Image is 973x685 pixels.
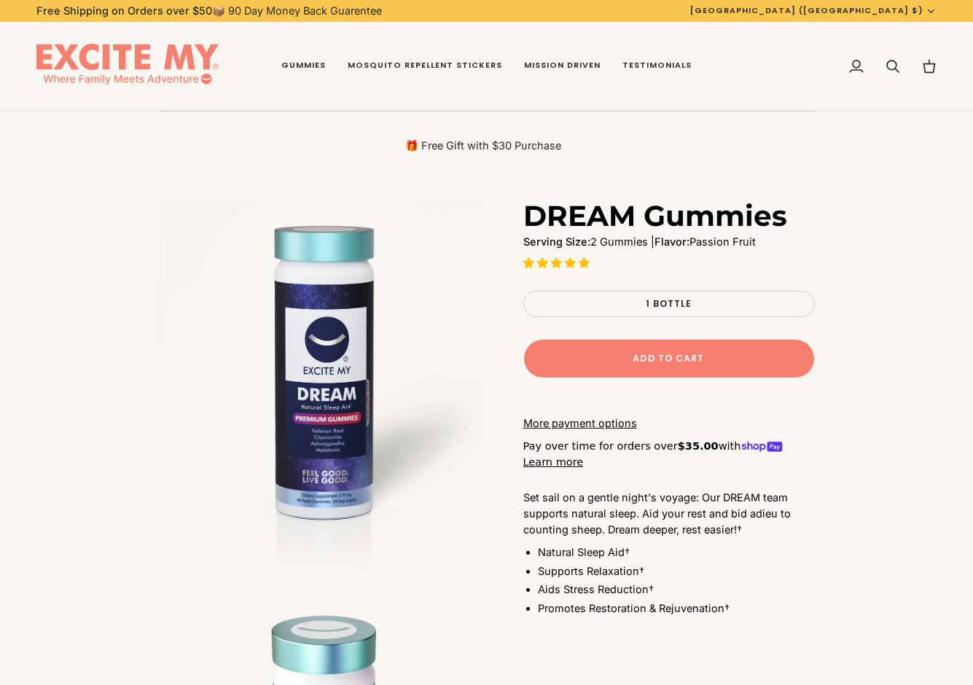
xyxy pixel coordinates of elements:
[538,563,815,579] li: Supports Relaxation†
[159,138,808,153] p: 🎁 Free Gift with $30 Purchase
[523,415,815,431] a: More payment options
[538,544,815,560] li: Natural Sleep Aid†
[646,297,692,310] span: 1 Bottle
[538,582,815,598] li: Aids Stress Reduction†
[622,60,692,71] span: Testimonials
[523,235,590,248] strong: Serving Size:
[36,44,219,89] img: EXCITE MY®
[337,22,513,111] a: Mosquito Repellent Stickers
[36,4,212,17] strong: Free Shipping on Orders over $50
[523,491,791,536] span: Set sail on a gentle night's voyage: Our DREAM team supports natural sleep. Aid your rest and bid...
[524,60,601,71] span: Mission Driven
[159,198,487,592] img: DREAM Gummies
[679,4,947,17] button: [GEOGRAPHIC_DATA] ([GEOGRAPHIC_DATA] $)
[538,600,815,616] li: Promotes Restoration & Rejuvenation†
[523,234,815,250] p: 2 Gummies | Passion Fruit
[348,60,502,71] span: Mosquito Repellent Stickers
[523,339,815,378] button: Add to Cart
[523,257,593,269] span: 4.89 stars
[270,22,337,111] a: Gummies
[654,235,689,248] strong: Flavor:
[281,60,326,71] span: Gummies
[611,22,703,111] a: Testimonials
[523,198,787,234] h1: DREAM Gummies
[36,3,382,19] p: 📦 90 Day Money Back Guarentee
[513,22,611,111] a: Mission Driven
[633,352,704,365] span: Add to Cart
